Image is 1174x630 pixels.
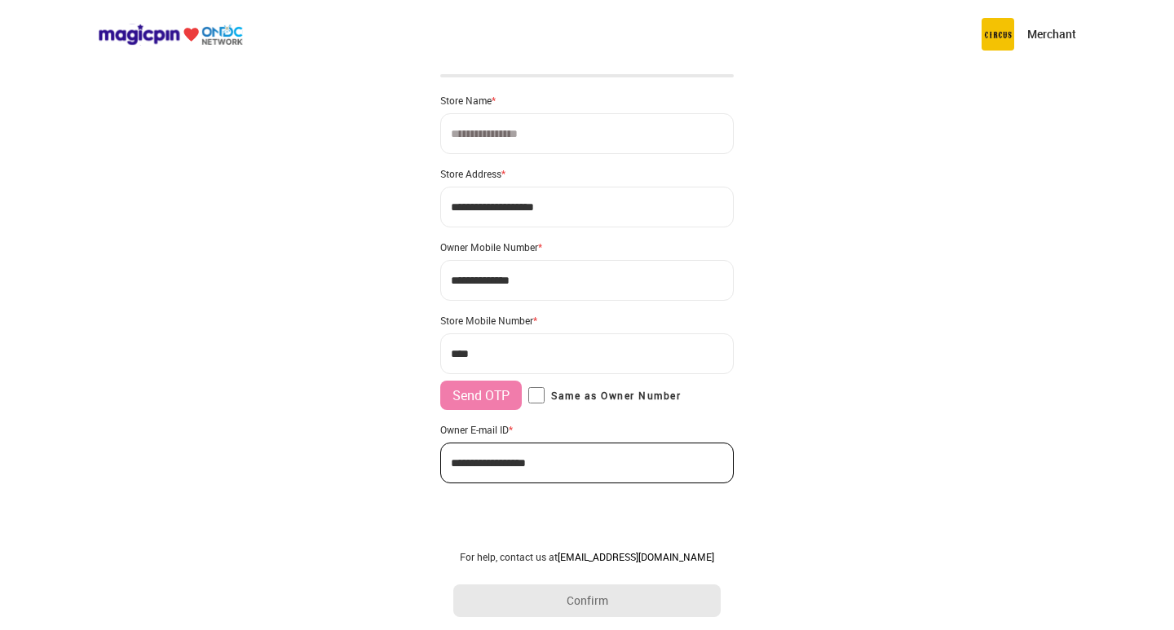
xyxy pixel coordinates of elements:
div: For help, contact us at [453,550,721,563]
input: Same as Owner Number [528,387,545,403]
img: ondc-logo-new-small.8a59708e.svg [98,24,243,46]
div: Store Mobile Number [440,314,734,327]
div: Store Name [440,94,734,107]
p: Merchant [1027,26,1076,42]
div: Owner E-mail ID [440,423,734,436]
div: Store Address [440,167,734,180]
img: circus.b677b59b.png [982,18,1014,51]
a: [EMAIL_ADDRESS][DOMAIN_NAME] [558,550,714,563]
div: Owner Mobile Number [440,240,734,253]
label: Same as Owner Number [528,387,681,403]
button: Send OTP [440,381,522,410]
button: Confirm [453,584,721,617]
